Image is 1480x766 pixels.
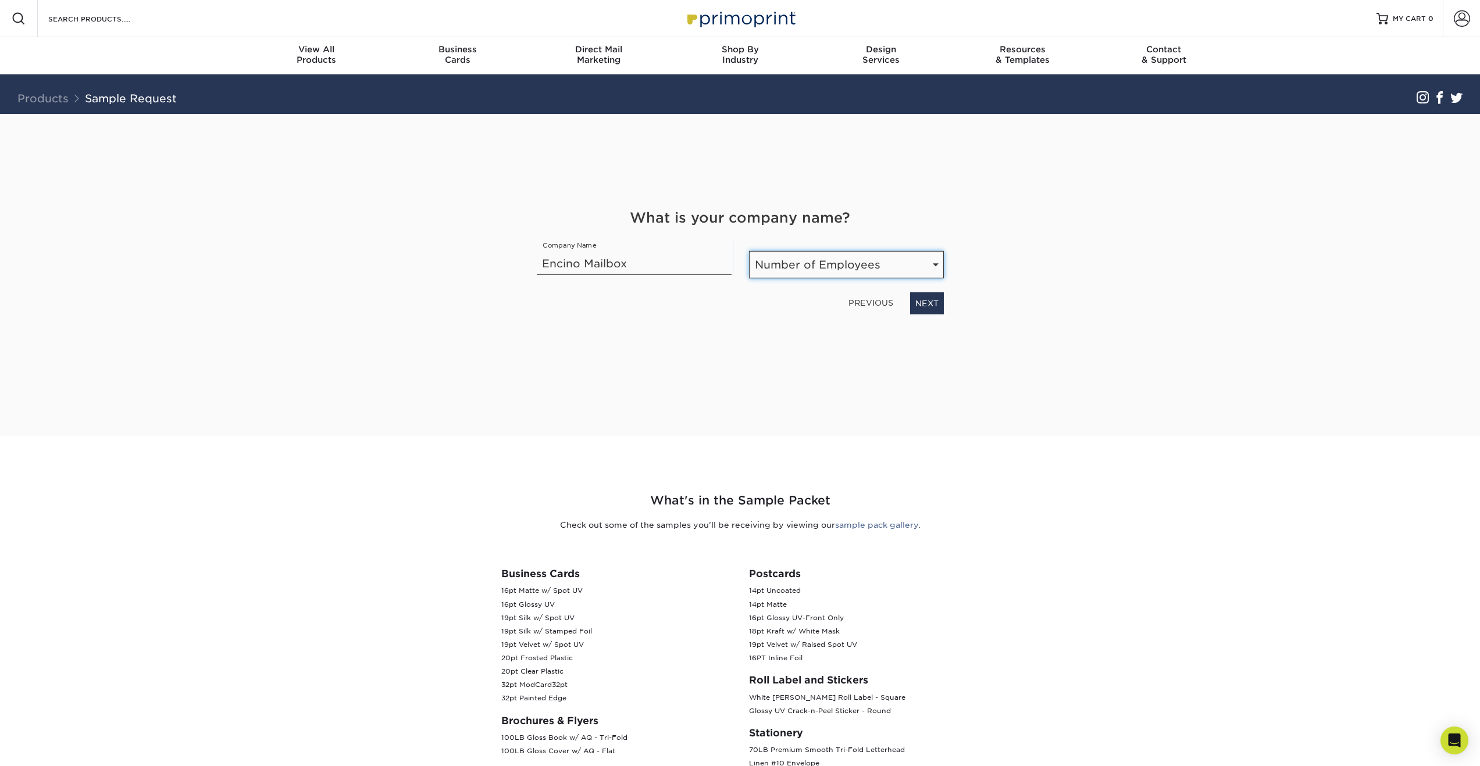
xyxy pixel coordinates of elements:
p: 100LB Gloss Book w/ AQ - Tri-Fold 100LB Gloss Cover w/ AQ - Flat [501,731,732,758]
h2: What's in the Sample Packet [400,492,1080,510]
div: Cards [387,44,528,65]
h4: What is your company name? [537,207,944,228]
h3: Roll Label and Stickers [749,674,979,686]
a: DesignServices [811,37,952,74]
a: Direct MailMarketing [528,37,669,74]
div: Marketing [528,44,669,65]
span: Business [387,44,528,55]
span: View All [246,44,387,55]
div: Products [246,44,387,65]
a: Resources& Templates [952,37,1093,74]
p: 14pt Uncoated 14pt Matte 16pt Glossy UV-Front Only 18pt Kraft w/ White Mask 19pt Velvet w/ Raised... [749,584,979,665]
span: Resources [952,44,1093,55]
a: Products [17,92,69,105]
div: Industry [669,44,811,65]
p: Check out some of the samples you’ll be receiving by viewing our . [400,519,1080,531]
span: Design [811,44,952,55]
h3: Brochures & Flyers [501,715,732,726]
a: Contact& Support [1093,37,1235,74]
a: sample pack gallery [835,520,918,529]
span: Shop By [669,44,811,55]
div: Open Intercom Messenger [1440,726,1468,754]
a: Sample Request [85,92,177,105]
div: & Templates [952,44,1093,65]
a: PREVIOUS [844,293,898,312]
h3: Postcards [749,568,979,579]
h3: Stationery [749,727,979,739]
a: View AllProducts [246,37,387,74]
a: NEXT [910,292,944,314]
div: Services [811,44,952,65]
span: Direct Mail [528,44,669,55]
p: White [PERSON_NAME] Roll Label - Square Glossy UV Crack-n-Peel Sticker - Round [749,691,979,718]
span: MY CART [1393,14,1426,24]
img: Primoprint [682,6,798,31]
input: SEARCH PRODUCTS..... [47,12,161,26]
span: Contact [1093,44,1235,55]
h3: Business Cards [501,568,732,579]
div: & Support [1093,44,1235,65]
a: Shop ByIndustry [669,37,811,74]
a: BusinessCards [387,37,528,74]
p: 16pt Matte w/ Spot UV 16pt Glossy UV 19pt Silk w/ Spot UV 19pt Silk w/ Stamped Foil 19pt Velvet w... [501,584,732,705]
span: 0 [1428,15,1433,23]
